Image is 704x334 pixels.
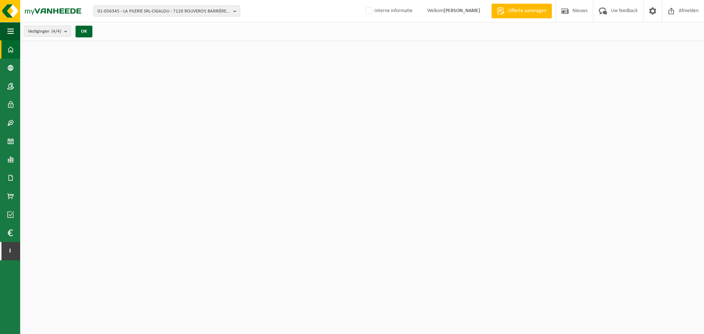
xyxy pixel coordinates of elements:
[93,5,240,16] button: 01-056345 - LA PILERIE SRL-CIGALOU - 7120 ROUVEROY, BARRIÈRE D'AUBREUX 2
[76,26,92,37] button: OK
[7,242,13,260] span: I
[28,26,61,37] span: Vestigingen
[51,29,61,34] count: (4/4)
[506,7,548,15] span: Offerte aanvragen
[364,5,412,16] label: Interne informatie
[98,6,230,17] span: 01-056345 - LA PILERIE SRL-CIGALOU - 7120 ROUVEROY, BARRIÈRE D'AUBREUX 2
[24,26,71,37] button: Vestigingen(4/4)
[444,8,480,14] strong: [PERSON_NAME]
[491,4,552,18] a: Offerte aanvragen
